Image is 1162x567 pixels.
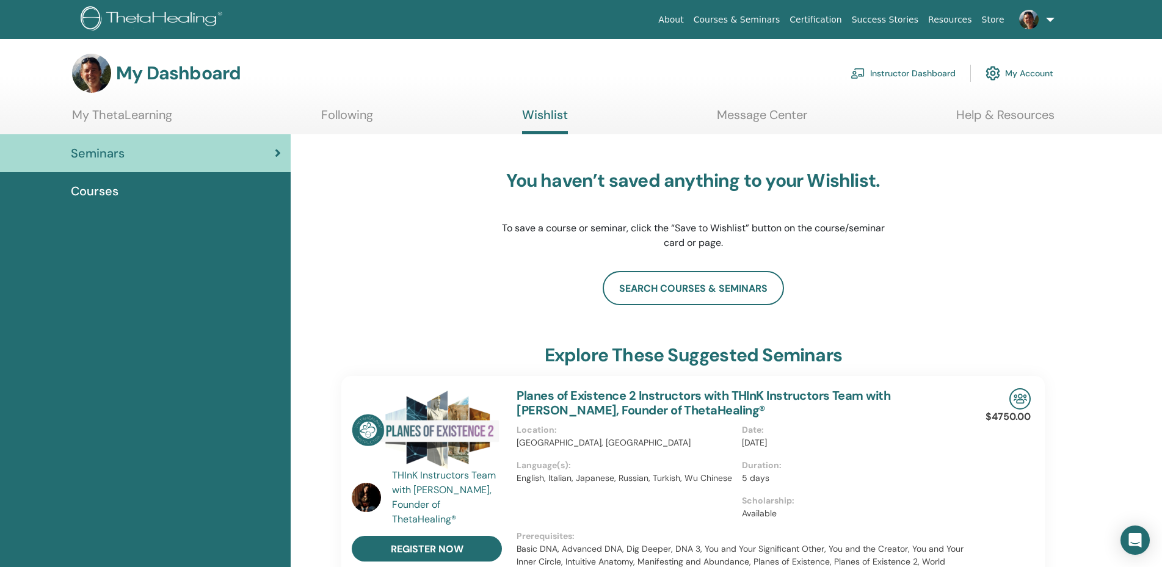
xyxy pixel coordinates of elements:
[742,459,960,472] p: Duration :
[986,63,1000,84] img: cog.svg
[742,472,960,485] p: 5 days
[545,344,842,366] h3: explore these suggested seminars
[81,6,227,34] img: logo.png
[501,221,885,250] p: To save a course or seminar, click the “Save to Wishlist” button on the course/seminar card or page.
[923,9,977,31] a: Resources
[116,62,241,84] h3: My Dashboard
[71,144,125,162] span: Seminars
[517,424,735,436] p: Location :
[1019,10,1039,29] img: default.jpg
[986,60,1053,87] a: My Account
[1009,388,1031,410] img: In-Person Seminar
[689,9,785,31] a: Courses & Seminars
[72,54,111,93] img: default.jpg
[517,530,967,543] p: Prerequisites :
[501,170,885,192] h3: You haven’t saved anything to your Wishlist.
[851,68,865,79] img: chalkboard-teacher.svg
[742,507,960,520] p: Available
[352,536,502,562] a: register now
[517,388,890,418] a: Planes of Existence 2 Instructors with THInK Instructors Team with [PERSON_NAME], Founder of Thet...
[352,483,381,512] img: default.jpg
[742,494,960,507] p: Scholarship :
[986,410,1031,424] p: $4750.00
[72,107,172,131] a: My ThetaLearning
[851,60,956,87] a: Instructor Dashboard
[653,9,688,31] a: About
[742,424,960,436] p: Date :
[71,182,118,200] span: Courses
[977,9,1009,31] a: Store
[321,107,373,131] a: Following
[717,107,807,131] a: Message Center
[352,388,502,472] img: Planes of Existence 2 Instructors
[391,543,463,555] span: register now
[392,468,505,527] a: THInK Instructors Team with [PERSON_NAME], Founder of ThetaHealing®
[742,436,960,449] p: [DATE]
[522,107,568,134] a: Wishlist
[847,9,923,31] a: Success Stories
[603,271,784,305] a: search courses & seminars
[1120,525,1150,555] div: Open Intercom Messenger
[785,9,846,31] a: Certification
[956,107,1055,131] a: Help & Resources
[517,436,735,449] p: [GEOGRAPHIC_DATA], [GEOGRAPHIC_DATA]
[517,459,735,472] p: Language(s) :
[517,472,735,485] p: English, Italian, Japanese, Russian, Turkish, Wu Chinese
